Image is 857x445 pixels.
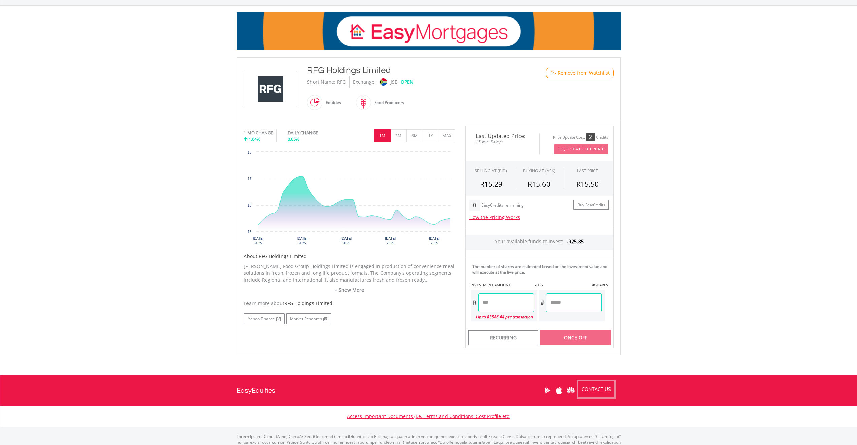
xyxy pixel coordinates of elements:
div: LAST PRICE [577,168,598,174]
a: Buy EasyCredits [573,200,609,210]
div: Exchange: [353,76,376,88]
span: BUYING AT (ASK) [523,168,555,174]
div: Learn more about [244,300,455,307]
span: 1.64% [249,136,260,142]
a: Google Play [541,380,553,401]
span: R15.50 [576,179,599,189]
text: 18 [247,151,251,154]
div: Short Name: [307,76,335,88]
text: [DATE] 2025 [253,237,263,245]
div: Once Off [540,330,611,345]
a: + Show More [244,287,455,293]
a: How the Pricing Works [469,214,520,220]
text: [DATE] 2025 [385,237,396,245]
div: The number of shares are estimated based on the investment value and will execute at the live price. [472,264,611,275]
a: Apple [553,380,565,401]
label: -OR- [535,282,543,288]
div: DAILY CHANGE [288,129,340,136]
p: [PERSON_NAME] Food Group Holdings Limited is engaged in production of convenience meal solutions ... [244,263,455,283]
button: 6M [406,129,423,142]
a: EasyEquities [237,375,275,406]
div: RFG Holdings Limited [307,64,519,76]
span: Last Updated Price: [471,133,534,139]
a: Access Important Documents (i.e. Terms and Conditions, Cost Profile etc) [347,413,510,419]
text: [DATE] 2025 [297,237,307,245]
span: 0.65% [288,136,299,142]
button: 1M [374,129,391,142]
div: OPEN [401,76,414,88]
label: #SHARES [592,282,608,288]
div: 1 MO CHANGE [244,129,273,136]
div: Chart. Highcharts interactive chart. [244,149,455,250]
a: Market Research [286,313,331,324]
span: RFG Holdings Limited [284,300,332,306]
span: - Remove from Watchlist [555,70,610,76]
span: 15-min. Delay* [471,139,534,145]
text: [DATE] 2025 [429,237,440,245]
button: 3M [390,129,407,142]
div: Credits [596,135,608,140]
label: INVESTMENT AMOUNT [470,282,511,288]
div: Equities [322,95,341,111]
div: 2 [586,133,595,141]
h5: About RFG Holdings Limited [244,253,455,260]
div: JSE [391,76,397,88]
img: jse.png [379,78,387,86]
div: Recurring [468,330,538,345]
img: Watchlist [550,70,555,75]
span: -R25.85 [567,238,584,245]
span: R15.29 [480,179,502,189]
div: Food Producers [371,95,404,111]
div: Price Update Cost: [553,135,585,140]
div: 0 [469,200,480,211]
div: # [539,293,546,312]
div: RFG [337,76,346,88]
div: Up to R3586.44 per transaction [471,312,534,321]
button: Request A Price Update [554,144,608,154]
button: MAX [439,129,455,142]
text: 16 [247,203,251,207]
text: [DATE] 2025 [341,237,352,245]
img: EasyMortage Promotion Banner [237,12,621,50]
div: Your available funds to invest: [466,235,613,250]
div: SELLING AT (BID) [475,168,507,174]
a: Huawei [565,380,577,401]
button: Watchlist - Remove from Watchlist [546,68,614,78]
svg: Interactive chart [244,149,455,250]
a: CONTACT US [577,380,616,399]
span: R15.60 [528,179,550,189]
text: 17 [247,177,251,181]
a: Yahoo Finance [244,313,285,324]
div: EasyCredits remaining [481,203,524,209]
div: R [471,293,478,312]
text: 15 [247,230,251,234]
img: EQU.ZA.RFG.png [245,71,296,107]
button: 1Y [423,129,439,142]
